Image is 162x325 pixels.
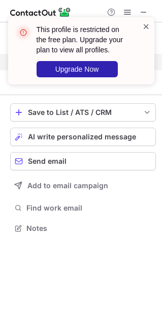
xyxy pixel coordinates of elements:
[10,128,156,146] button: AI write personalized message
[10,201,156,215] button: Find work email
[55,65,99,73] span: Upgrade Now
[37,24,130,55] header: This profile is restricted on the free plan. Upgrade your plan to view all profiles.
[15,24,31,41] img: error
[10,176,156,195] button: Add to email campaign
[26,224,152,233] span: Notes
[10,103,156,122] button: save-profile-one-click
[27,182,108,190] span: Add to email campaign
[26,203,152,213] span: Find work email
[10,152,156,170] button: Send email
[28,133,136,141] span: AI write personalized message
[10,6,71,18] img: ContactOut v5.3.10
[37,61,118,77] button: Upgrade Now
[10,221,156,235] button: Notes
[28,157,67,165] span: Send email
[28,108,138,116] div: Save to List / ATS / CRM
